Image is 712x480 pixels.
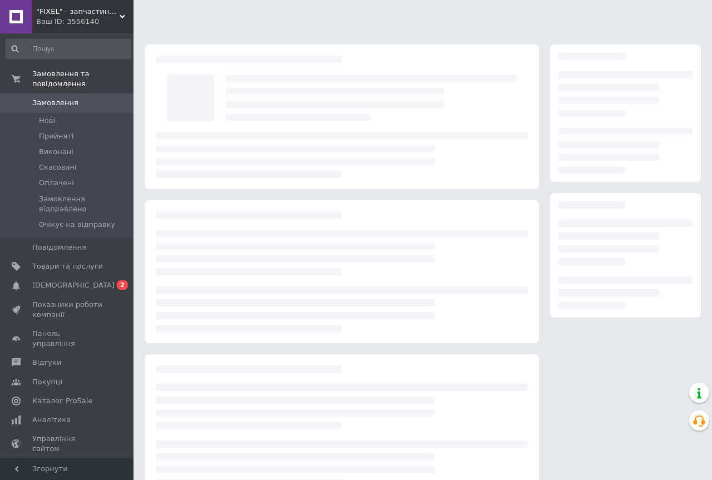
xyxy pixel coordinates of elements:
[32,329,103,349] span: Панель управління
[117,280,128,290] span: 2
[32,300,103,320] span: Показники роботи компанії
[36,17,133,27] div: Ваш ID: 3556140
[39,147,73,157] span: Виконані
[39,162,77,172] span: Скасовані
[6,39,131,59] input: Пошук
[32,69,133,89] span: Замовлення та повідомлення
[32,98,78,108] span: Замовлення
[39,116,55,126] span: Нові
[32,280,115,290] span: [DEMOGRAPHIC_DATA]
[32,261,103,271] span: Товари та послуги
[32,377,62,387] span: Покупці
[39,194,130,214] span: Замовлення відправлено
[39,131,73,141] span: Прийняті
[32,396,92,406] span: Каталог ProSale
[32,243,86,253] span: Повідомлення
[32,434,103,454] span: Управління сайтом
[36,7,120,17] span: "FIXEL" - запчастини та аксесуари для побутової техніки
[39,178,74,188] span: Оплачені
[32,415,71,425] span: Аналітика
[39,220,115,230] span: Очікує на відправку
[32,358,61,368] span: Відгуки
